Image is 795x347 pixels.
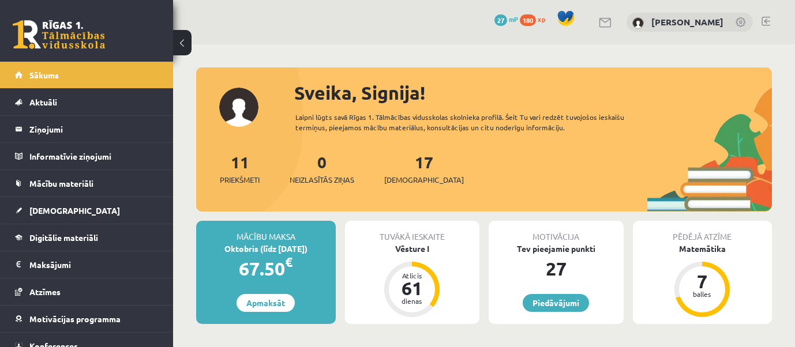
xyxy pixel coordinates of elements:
[685,291,719,297] div: balles
[384,174,464,186] span: [DEMOGRAPHIC_DATA]
[220,152,260,186] a: 11Priekšmeti
[395,272,429,279] div: Atlicis
[494,14,518,24] a: 27 mP
[15,278,159,305] a: Atzīmes
[633,243,772,319] a: Matemātika 7 balles
[685,272,719,291] div: 7
[395,297,429,304] div: dienas
[345,243,480,319] a: Vēsture I Atlicis 61 dienas
[345,221,480,243] div: Tuvākā ieskaite
[29,314,121,324] span: Motivācijas programma
[494,14,507,26] span: 27
[15,62,159,88] a: Sākums
[13,20,105,49] a: Rīgas 1. Tālmācības vidusskola
[633,243,772,255] div: Matemātika
[520,14,536,26] span: 180
[15,224,159,251] a: Digitālie materiāli
[395,279,429,297] div: 61
[29,232,98,243] span: Digitālie materiāli
[632,17,644,29] img: Signija Fazekaša
[29,251,159,278] legend: Maksājumi
[489,221,624,243] div: Motivācija
[29,97,57,107] span: Aktuāli
[538,14,545,24] span: xp
[290,152,354,186] a: 0Neizlasītās ziņas
[295,112,641,133] div: Laipni lūgts savā Rīgas 1. Tālmācības vidusskolas skolnieka profilā. Šeit Tu vari redzēt tuvojošo...
[237,294,295,312] a: Apmaksāt
[29,286,61,297] span: Atzīmes
[523,294,589,312] a: Piedāvājumi
[220,174,260,186] span: Priekšmeti
[196,243,336,255] div: Oktobris (līdz [DATE])
[285,254,292,270] span: €
[345,243,480,255] div: Vēsture I
[29,205,120,216] span: [DEMOGRAPHIC_DATA]
[15,116,159,142] a: Ziņojumi
[196,255,336,282] div: 67.50
[489,243,624,255] div: Tev pieejamie punkti
[29,116,159,142] legend: Ziņojumi
[15,89,159,115] a: Aktuāli
[15,251,159,278] a: Maksājumi
[509,14,518,24] span: mP
[15,197,159,224] a: [DEMOGRAPHIC_DATA]
[384,152,464,186] a: 17[DEMOGRAPHIC_DATA]
[196,221,336,243] div: Mācību maksa
[651,16,723,28] a: [PERSON_NAME]
[29,178,93,188] span: Mācību materiāli
[29,143,159,169] legend: Informatīvie ziņojumi
[520,14,551,24] a: 180 xp
[489,255,624,282] div: 27
[633,221,772,243] div: Pēdējā atzīme
[15,170,159,197] a: Mācību materiāli
[15,305,159,332] a: Motivācijas programma
[15,143,159,169] a: Informatīvie ziņojumi
[290,174,354,186] span: Neizlasītās ziņas
[294,79,772,107] div: Sveika, Signija!
[29,70,59,80] span: Sākums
